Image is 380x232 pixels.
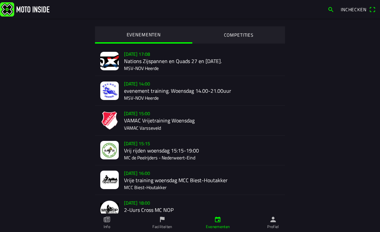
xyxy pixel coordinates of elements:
img: 51GKCNHdGBkHv8c4WesY94AnTBc6vU4RAZtyymEz.jpg [100,171,119,189]
ion-icon: calendar [214,216,221,223]
span: Inchecken [341,6,366,13]
img: mRCZVMXE98KF1UIaoOxJy4uYnaBQGj3OHnETWAF6.png [100,111,119,130]
ion-label: Faciliteiten [152,224,172,230]
img: z4OA0VIirXUWk1e4CfSck5GOOOl9asez4QfnKuOP.png [100,201,119,219]
img: k137bo8lEvRdttaoTyZxjRlU4nE7JlQNNs5A6sCR.jpg [100,82,119,100]
a: search [324,4,337,15]
img: jTTcQPfqoNuIVoTDkzfkBWayjdlWSf43eUT9hLc3.jpg [100,141,119,159]
ion-segment-button: COMPETITIES [192,26,285,44]
ion-label: Profiel [267,224,279,230]
a: [DATE] 18:002-Uurs Cross MC NOP [95,195,285,225]
a: [DATE] 16:00Vrije training woensdag MCC Biest-HoutakkerMCC Biest-Houtakker [95,165,285,195]
a: [DATE] 17:08Nations Zijspannen en Quads 27 en [DATE].MSV-NOV Heerde [95,46,285,76]
ion-segment-button: EVENEMENTEN [95,26,192,44]
ion-icon: person [269,216,277,223]
ion-label: Evenementen [206,224,230,230]
ion-label: Info [104,224,110,230]
ion-icon: flag [159,216,166,223]
a: [DATE] 15:00VAMAC Vrijetraining WoensdagVAMAC Varsseveld [95,106,285,135]
img: wHOXRaN1xIfius6ZX1T36AcktzlB0WLjmySbsJVO.jpg [100,52,119,70]
ion-icon: paper [103,216,111,223]
a: Incheckenqr scanner [337,4,379,15]
a: [DATE] 15:15Vrij rijden woensdag 15:15-19:00MC de Peelrijders - Nederweert-Eind [95,136,285,165]
a: [DATE] 14:00evenement training. Woensdag 14.00-21.00uurMSV-NOV Heerde [95,76,285,106]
